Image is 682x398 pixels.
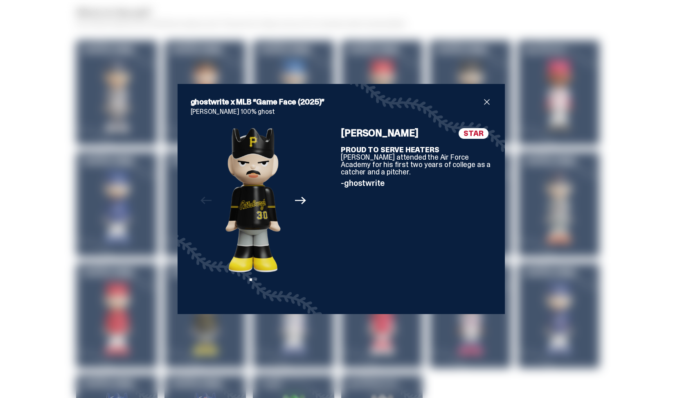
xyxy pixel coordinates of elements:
[341,146,491,176] p: [PERSON_NAME] attended the Air Force Academy for his first two years of college as a catcher and ...
[191,109,492,115] p: [PERSON_NAME] 100% ghost
[254,278,257,281] button: View slide 2
[291,192,309,210] button: Next
[250,278,252,281] button: View slide 1
[341,179,491,187] p: -ghostwrite
[482,97,492,107] button: close
[225,128,281,273] img: Property%201=Paul%20Skenes,%20Property%202=true,%20Angle=Front.png
[341,128,491,138] h4: [PERSON_NAME]
[459,128,488,139] span: STAR
[191,97,482,107] h2: ghostwrite x MLB “Game Face (2025)”
[341,145,439,155] b: PROUD TO SERVE HEATERS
